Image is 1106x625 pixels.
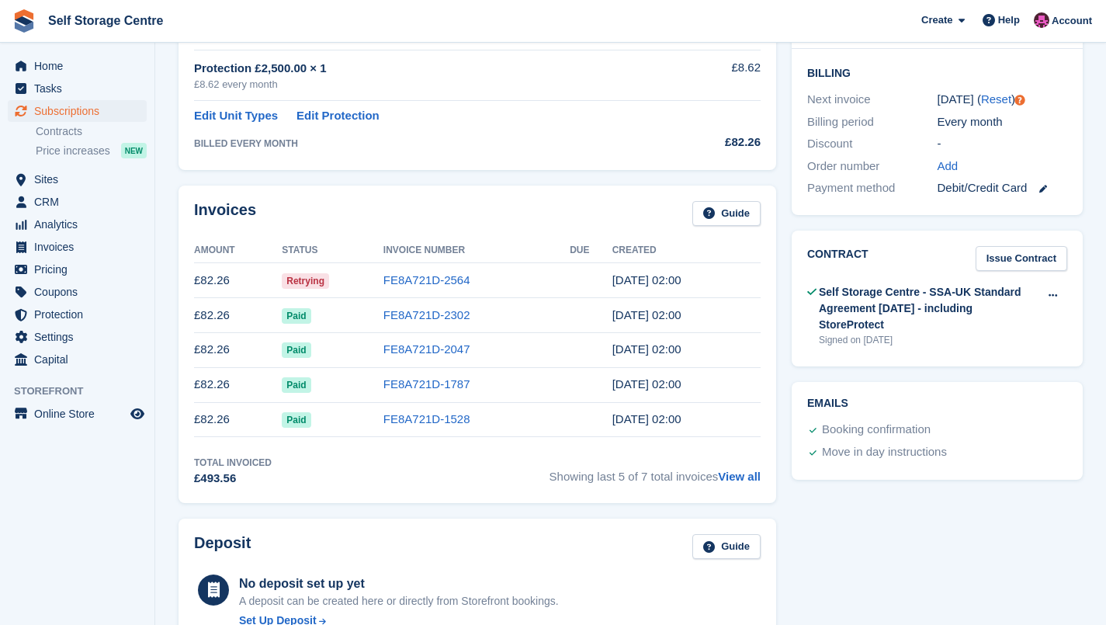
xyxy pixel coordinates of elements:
[282,412,310,428] span: Paid
[8,214,147,235] a: menu
[14,384,154,399] span: Storefront
[34,304,127,325] span: Protection
[938,179,1068,197] div: Debit/Credit Card
[8,304,147,325] a: menu
[8,259,147,280] a: menu
[282,342,310,358] span: Paid
[8,100,147,122] a: menu
[383,412,470,425] a: FE8A721D-1528
[34,403,127,425] span: Online Store
[807,64,1067,80] h2: Billing
[8,168,147,190] a: menu
[807,398,1067,410] h2: Emails
[194,201,256,227] h2: Invoices
[938,158,959,175] a: Add
[612,273,681,286] time: 2025-08-27 01:00:26 UTC
[8,281,147,303] a: menu
[194,238,282,263] th: Amount
[34,259,127,280] span: Pricing
[194,332,282,367] td: £82.26
[807,158,938,175] div: Order number
[36,142,147,159] a: Price increases NEW
[669,134,761,151] div: £82.26
[34,281,127,303] span: Coupons
[239,575,559,593] div: No deposit set up yet
[822,443,947,462] div: Move in day instructions
[1052,13,1092,29] span: Account
[976,246,1067,272] a: Issue Contract
[128,405,147,423] a: Preview store
[34,55,127,77] span: Home
[8,78,147,99] a: menu
[34,349,127,370] span: Capital
[807,179,938,197] div: Payment method
[194,263,282,298] td: £82.26
[282,308,310,324] span: Paid
[194,60,669,78] div: Protection £2,500.00 × 1
[612,342,681,356] time: 2025-06-27 01:00:50 UTC
[34,326,127,348] span: Settings
[8,349,147,370] a: menu
[981,92,1011,106] a: Reset
[296,107,380,125] a: Edit Protection
[12,9,36,33] img: stora-icon-8386f47178a22dfd0bd8f6a31ec36ba5ce8667c1dd55bd0f319d3a0aa187defe.svg
[239,593,559,609] p: A deposit can be created here or directly from Storefront bookings.
[612,412,681,425] time: 2025-04-27 01:00:55 UTC
[8,403,147,425] a: menu
[194,107,278,125] a: Edit Unit Types
[612,238,761,263] th: Created
[36,124,147,139] a: Contracts
[807,246,869,272] h2: Contract
[34,236,127,258] span: Invoices
[669,50,761,101] td: £8.62
[194,77,669,92] div: £8.62 every month
[807,135,938,153] div: Discount
[34,100,127,122] span: Subscriptions
[282,238,383,263] th: Status
[383,342,470,356] a: FE8A721D-2047
[121,143,147,158] div: NEW
[612,377,681,391] time: 2025-05-27 01:00:42 UTC
[194,402,282,437] td: £82.26
[34,191,127,213] span: CRM
[8,191,147,213] a: menu
[938,113,1068,131] div: Every month
[822,421,931,439] div: Booking confirmation
[194,470,272,488] div: £493.56
[612,308,681,321] time: 2025-07-27 01:00:51 UTC
[8,55,147,77] a: menu
[42,8,169,33] a: Self Storage Centre
[194,534,251,560] h2: Deposit
[194,137,669,151] div: BILLED EVERY MONTH
[1013,93,1027,107] div: Tooltip anchor
[921,12,952,28] span: Create
[282,273,329,289] span: Retrying
[36,144,110,158] span: Price increases
[938,135,1068,153] div: -
[194,298,282,333] td: £82.26
[383,238,570,263] th: Invoice Number
[718,470,761,483] a: View all
[807,91,938,109] div: Next invoice
[570,238,612,263] th: Due
[34,78,127,99] span: Tasks
[819,333,1038,347] div: Signed on [DATE]
[194,367,282,402] td: £82.26
[8,236,147,258] a: menu
[692,201,761,227] a: Guide
[383,377,470,391] a: FE8A721D-1787
[819,284,1038,333] div: Self Storage Centre - SSA-UK Standard Agreement [DATE] - including StoreProtect
[34,214,127,235] span: Analytics
[998,12,1020,28] span: Help
[383,273,470,286] a: FE8A721D-2564
[550,456,761,488] span: Showing last 5 of 7 total invoices
[1034,12,1049,28] img: Ben Scott
[383,308,470,321] a: FE8A721D-2302
[938,91,1068,109] div: [DATE] ( )
[8,326,147,348] a: menu
[807,113,938,131] div: Billing period
[282,377,310,393] span: Paid
[34,168,127,190] span: Sites
[692,534,761,560] a: Guide
[194,456,272,470] div: Total Invoiced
